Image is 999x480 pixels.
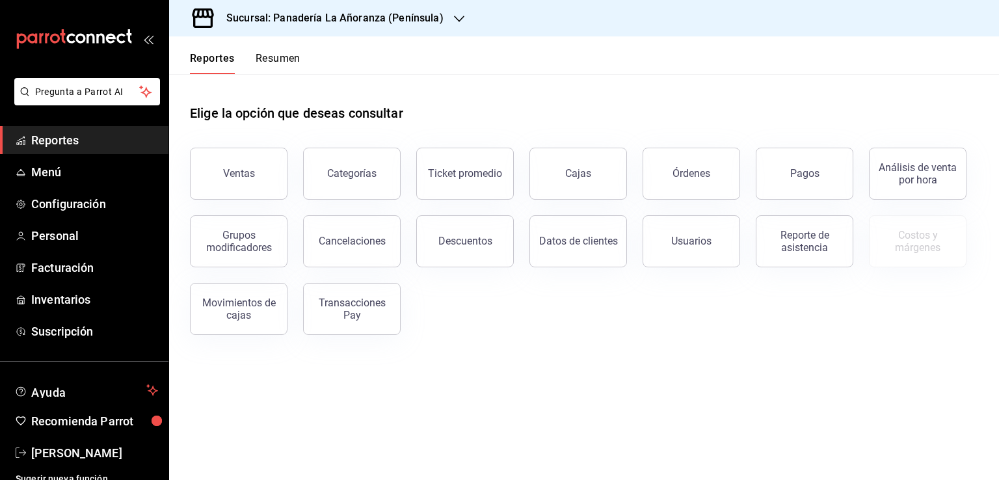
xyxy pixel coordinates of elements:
button: Resumen [256,52,300,74]
div: Costos y márgenes [877,229,958,254]
div: Análisis de venta por hora [877,161,958,186]
button: Datos de clientes [529,215,627,267]
div: Categorías [327,167,377,180]
button: Reporte de asistencia [756,215,853,267]
div: Descuentos [438,235,492,247]
span: Suscripción [31,323,158,340]
div: Grupos modificadores [198,229,279,254]
a: Cajas [529,148,627,200]
button: Descuentos [416,215,514,267]
button: Pregunta a Parrot AI [14,78,160,105]
button: open_drawer_menu [143,34,153,44]
div: navigation tabs [190,52,300,74]
div: Ticket promedio [428,167,502,180]
button: Ventas [190,148,287,200]
div: Ventas [223,167,255,180]
button: Análisis de venta por hora [869,148,966,200]
div: Usuarios [671,235,712,247]
h1: Elige la opción que deseas consultar [190,103,403,123]
button: Grupos modificadores [190,215,287,267]
div: Movimientos de cajas [198,297,279,321]
button: Transacciones Pay [303,283,401,335]
div: Datos de clientes [539,235,618,247]
a: Pregunta a Parrot AI [9,94,160,108]
button: Contrata inventarios para ver este reporte [869,215,966,267]
span: Facturación [31,259,158,276]
button: Categorías [303,148,401,200]
span: Ayuda [31,382,141,398]
button: Pagos [756,148,853,200]
span: [PERSON_NAME] [31,444,158,462]
button: Órdenes [643,148,740,200]
div: Cajas [565,166,592,181]
span: Inventarios [31,291,158,308]
span: Reportes [31,131,158,149]
span: Pregunta a Parrot AI [35,85,140,99]
h3: Sucursal: Panadería La Añoranza (Península) [216,10,444,26]
span: Personal [31,227,158,245]
span: Menú [31,163,158,181]
span: Configuración [31,195,158,213]
button: Cancelaciones [303,215,401,267]
button: Usuarios [643,215,740,267]
div: Reporte de asistencia [764,229,845,254]
div: Órdenes [673,167,710,180]
button: Ticket promedio [416,148,514,200]
span: Recomienda Parrot [31,412,158,430]
button: Movimientos de cajas [190,283,287,335]
div: Transacciones Pay [312,297,392,321]
div: Cancelaciones [319,235,386,247]
div: Pagos [790,167,819,180]
button: Reportes [190,52,235,74]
